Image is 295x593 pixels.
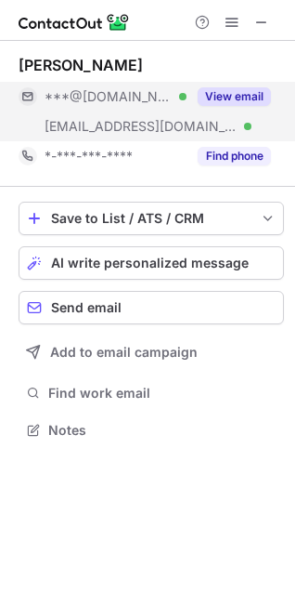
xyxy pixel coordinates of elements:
button: Add to email campaign [19,336,284,369]
span: Add to email campaign [50,345,198,360]
button: Send email [19,291,284,324]
button: AI write personalized message [19,246,284,280]
span: Notes [48,422,276,439]
span: Find work email [48,385,276,402]
button: Reveal Button [198,87,271,106]
span: Send email [51,300,122,315]
button: save-profile-one-click [19,202,284,235]
span: ***@[DOMAIN_NAME] [45,88,173,105]
div: Save to List / ATS / CRM [51,211,251,226]
button: Notes [19,417,284,443]
span: AI write personalized message [51,256,249,270]
button: Reveal Button [198,147,271,165]
span: [EMAIL_ADDRESS][DOMAIN_NAME] [45,118,237,135]
div: [PERSON_NAME] [19,56,143,74]
button: Find work email [19,380,284,406]
img: ContactOut v5.3.10 [19,11,130,33]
